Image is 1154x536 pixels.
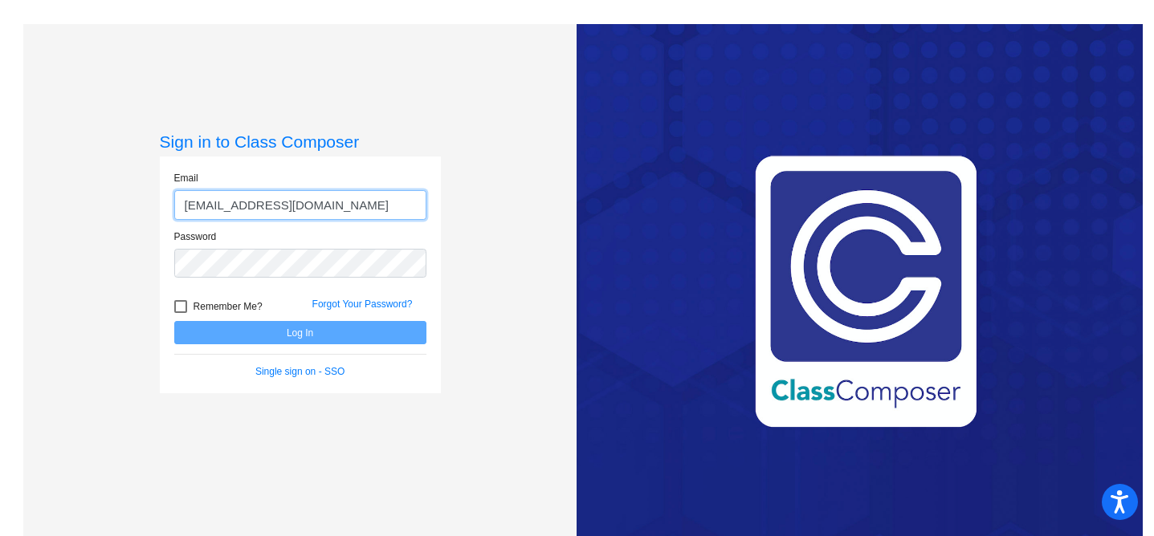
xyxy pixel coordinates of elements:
[174,229,217,244] label: Password
[312,298,413,310] a: Forgot Your Password?
[174,321,426,344] button: Log In
[174,171,198,185] label: Email
[194,297,263,316] span: Remember Me?
[160,132,441,152] h3: Sign in to Class Composer
[255,366,345,377] a: Single sign on - SSO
